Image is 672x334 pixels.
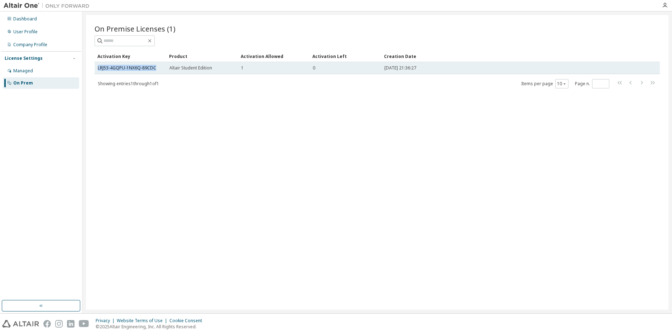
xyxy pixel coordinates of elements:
[13,80,33,86] div: On Prem
[2,320,39,328] img: altair_logo.svg
[13,16,37,22] div: Dashboard
[521,79,568,88] span: Items per page
[13,29,38,35] div: User Profile
[241,50,307,62] div: Activation Allowed
[96,324,206,330] p: © 2025 Altair Engineering, Inc. All Rights Reserved.
[169,50,235,62] div: Product
[96,318,117,324] div: Privacy
[313,65,315,71] span: 0
[312,50,378,62] div: Activation Left
[241,65,244,71] span: 1
[67,320,75,328] img: linkedin.svg
[13,68,33,74] div: Managed
[98,81,159,87] span: Showing entries 1 through 1 of 1
[43,320,51,328] img: facebook.svg
[4,2,93,9] img: Altair One
[5,55,43,61] div: License Settings
[95,24,176,34] span: On Premise Licenses (1)
[79,320,89,328] img: youtube.svg
[384,65,416,71] span: [DATE] 21:36:27
[384,50,628,62] div: Creation Date
[55,320,63,328] img: instagram.svg
[98,65,156,71] a: LRJ53-4GQPU-1NX6Q-89CDC
[13,42,47,48] div: Company Profile
[97,50,163,62] div: Activation Key
[169,318,206,324] div: Cookie Consent
[169,65,212,71] span: Altair Student Edition
[117,318,169,324] div: Website Terms of Use
[575,79,609,88] span: Page n.
[557,81,567,87] button: 10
